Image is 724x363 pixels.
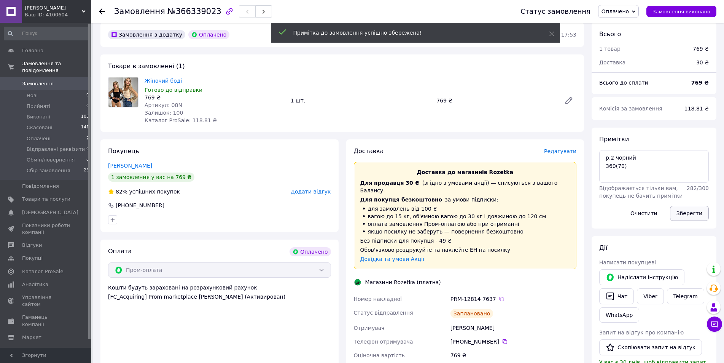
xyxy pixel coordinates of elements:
a: [PERSON_NAME] [108,163,152,169]
span: 0 [86,92,89,99]
span: 282 / 300 [687,185,709,191]
span: Відгуки [22,242,42,249]
span: Редагувати [544,148,576,154]
span: 26 [84,167,89,174]
span: 2 [86,135,89,142]
span: 0 [86,146,89,153]
button: Замовлення виконано [646,6,716,17]
button: Чат [599,288,634,304]
div: Без підписки для покупця - 49 ₴ [360,237,570,245]
div: 30 ₴ [692,54,713,71]
li: вагою до 15 кг, об'ємною вагою до 30 кг і довжиною до 120 см [360,213,570,220]
span: Оплачено [601,8,629,14]
div: Кошти будуть зараховані на розрахунковий рахунок [108,284,331,301]
span: Оціночна вартість [354,352,405,358]
div: Ваш ID: 4100604 [25,11,91,18]
span: Гаманець компанії [22,314,70,328]
button: Зберегти [670,206,709,221]
div: Магазини Rozetka (платна) [363,278,443,286]
div: Замовлення з додатку [108,30,185,39]
span: Прийняті [27,103,50,110]
span: №366339023 [167,7,221,16]
span: Доставка [354,147,384,155]
a: Telegram [667,288,704,304]
span: Скасовані [27,124,53,131]
span: Замовлення та повідомлення [22,60,91,74]
span: Отримувач [354,325,385,331]
li: якщо посилку не заберуть — повернення безкоштовно [360,228,570,235]
span: Доставка до магазинів Rozetka [417,169,513,175]
span: Готово до відправки [145,87,202,93]
div: PRM-12814 7637 [450,295,576,303]
div: 1 шт. [288,95,434,106]
span: Виконані [27,114,50,120]
span: Телефон отримувача [354,339,413,345]
span: Залишок: 100 [145,110,183,116]
span: 118.81 ₴ [684,106,709,112]
span: 0 [86,103,89,110]
span: [DEMOGRAPHIC_DATA] [22,209,78,216]
span: Обмін/повернення [27,157,75,163]
img: Жіночий боді [108,77,138,107]
span: Всього до сплати [599,80,648,86]
div: Оплачено [290,247,331,256]
button: Очистити [624,206,664,221]
span: Комісія за замовлення [599,106,662,112]
span: Товари в замовленні (1) [108,62,185,70]
div: 769 ₴ [145,94,285,101]
span: Примітки [599,136,629,143]
span: 103 [81,114,89,120]
span: Аналітика [22,281,48,288]
div: Примітка до замовлення успішно збережена! [293,29,530,37]
input: Пошук [4,27,90,40]
span: Налаштування [22,347,61,354]
span: Артикул: 08N [145,102,182,108]
li: оплата замовлення Пром-оплатою або при отриманні [360,220,570,228]
button: Скопіювати запит на відгук [599,339,702,355]
span: Відправлені реквізити [27,146,85,153]
span: Каталог ProSale [22,268,63,275]
span: Оплата [108,248,132,255]
div: (згідно з умовами акції) — списуються з вашого Балансу. [360,179,570,194]
span: Додати відгук [291,189,331,195]
li: для замовлень від 100 ₴ [360,205,570,213]
span: Нові [27,92,38,99]
div: [PHONE_NUMBER] [115,201,165,209]
div: 769 ₴ [449,349,578,362]
button: Надіслати інструкцію [599,269,684,285]
span: 0 [86,157,89,163]
span: Управління сайтом [22,294,70,308]
span: Замовлення виконано [652,9,710,14]
div: [FC_Acquiring] Prom marketplace [PERSON_NAME] (Активирован) [108,293,331,301]
span: Відображається тільки вам, покупець не бачить примітки [599,185,683,199]
span: Покупець [108,147,139,155]
span: 82% [116,189,127,195]
a: Viber [637,288,664,304]
div: Оплачено [188,30,229,39]
span: Статус відправлення [354,310,413,316]
span: Оплачені [27,135,51,142]
span: Для покупця безкоштовно [360,197,442,203]
div: 769 ₴ [433,95,558,106]
div: Статус замовлення [520,8,590,15]
span: Номер накладної [354,296,402,302]
div: успішних покупок [108,188,180,195]
span: Файна Пані [25,5,82,11]
span: Сбір замовлення [27,167,70,174]
a: Жіночий боді [145,78,182,84]
div: за умови підписки: [360,196,570,203]
a: Довідка та умови Акції [360,256,425,262]
span: Маркет [22,334,41,341]
span: Головна [22,47,43,54]
span: 1 товар [599,46,621,52]
span: Товари та послуги [22,196,70,203]
div: Обов'язково роздрукуйте та наклейте ЕН на посилку [360,246,570,254]
span: Всього [599,30,621,38]
span: Повідомлення [22,183,59,190]
textarea: р.2 чорний 360(70) [599,150,709,183]
div: Заплановано [450,309,493,318]
div: 769 ₴ [693,45,709,53]
div: [PHONE_NUMBER] [450,338,576,345]
span: Показники роботи компанії [22,222,70,236]
button: Чат з покупцем [707,317,722,332]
